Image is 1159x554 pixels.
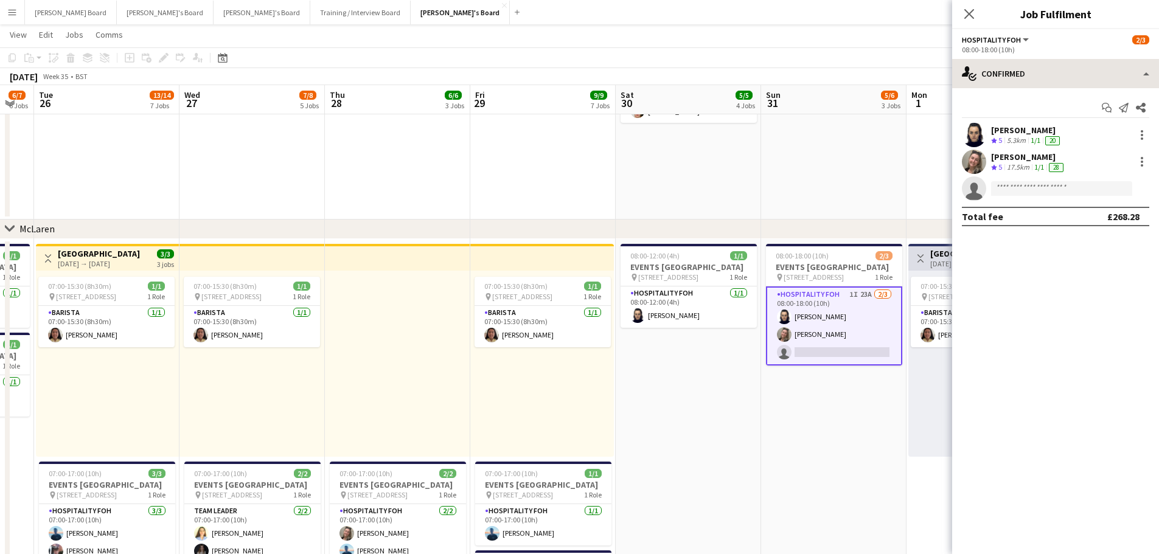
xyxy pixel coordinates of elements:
[339,469,392,478] span: 07:00-17:00 (10h)
[75,72,88,81] div: BST
[310,1,411,24] button: Training / Interview Board
[736,91,753,100] span: 5/5
[584,490,602,499] span: 1 Role
[583,292,601,301] span: 1 Role
[10,71,38,83] div: [DATE]
[952,6,1159,22] h3: Job Fulfilment
[25,1,117,24] button: [PERSON_NAME] Board
[619,96,634,110] span: 30
[34,27,58,43] a: Edit
[202,490,262,499] span: [STREET_ADDRESS]
[157,258,174,269] div: 3 jobs
[910,96,927,110] span: 1
[766,244,902,365] app-job-card: 08:00-18:00 (10h)2/3EVENTS [GEOGRAPHIC_DATA] [STREET_ADDRESS]1 RoleHospitality FOH1I23A2/308:00-1...
[39,479,175,490] h3: EVENTS [GEOGRAPHIC_DATA]
[911,306,1047,347] app-card-role: Barista1/107:00-15:30 (8h30m)[PERSON_NAME]
[39,89,53,100] span: Tue
[57,490,117,499] span: [STREET_ADDRESS]
[998,136,1002,145] span: 5
[729,272,747,282] span: 1 Role
[184,306,320,347] app-card-role: Barista1/107:00-15:30 (8h30m)[PERSON_NAME]
[493,490,553,499] span: [STREET_ADDRESS]
[184,479,321,490] h3: EVENTS [GEOGRAPHIC_DATA]
[38,306,175,347] app-card-role: Barista1/107:00-15:30 (8h30m)[PERSON_NAME]
[764,96,781,110] span: 31
[439,490,456,499] span: 1 Role
[150,91,174,100] span: 13/14
[621,261,757,272] h3: EVENTS [GEOGRAPHIC_DATA]
[952,59,1159,88] div: Confirmed
[184,277,320,347] app-job-card: 07:00-15:30 (8h30m)1/1 [STREET_ADDRESS]1 RoleBarista1/107:00-15:30 (8h30m)[PERSON_NAME]
[881,91,898,100] span: 5/6
[328,96,345,110] span: 28
[201,292,262,301] span: [STREET_ADDRESS]
[1045,136,1060,145] div: 20
[445,101,464,110] div: 3 Jobs
[991,125,1062,136] div: [PERSON_NAME]
[1049,163,1063,172] div: 28
[1004,136,1028,146] div: 5.3km
[183,96,200,110] span: 27
[411,1,510,24] button: [PERSON_NAME]'s Board
[911,89,927,100] span: Mon
[40,72,71,81] span: Week 35
[962,45,1149,54] div: 08:00-18:00 (10h)
[293,490,311,499] span: 1 Role
[2,361,20,370] span: 1 Role
[347,490,408,499] span: [STREET_ADDRESS]
[56,292,116,301] span: [STREET_ADDRESS]
[3,251,20,260] span: 1/1
[875,272,893,282] span: 1 Role
[630,251,680,260] span: 08:00-12:00 (4h)
[48,282,111,291] span: 07:00-15:30 (8h30m)
[214,1,310,24] button: [PERSON_NAME]'s Board
[193,282,257,291] span: 07:00-15:30 (8h30m)
[96,29,123,40] span: Comms
[65,29,83,40] span: Jobs
[875,251,893,260] span: 2/3
[930,259,1012,268] div: [DATE] → [DATE]
[37,96,53,110] span: 26
[293,282,310,291] span: 1/1
[621,286,757,328] app-card-role: Hospitality FOH1/108:00-12:00 (4h)[PERSON_NAME]
[584,282,601,291] span: 1/1
[3,340,20,349] span: 1/1
[38,277,175,347] app-job-card: 07:00-15:30 (8h30m)1/1 [STREET_ADDRESS]1 RoleBarista1/107:00-15:30 (8h30m)[PERSON_NAME]
[9,91,26,100] span: 6/7
[911,277,1047,347] app-job-card: 07:00-15:30 (8h30m)1/1 [STREET_ADDRESS]1 RoleBarista1/107:00-15:30 (8h30m)[PERSON_NAME]
[1004,162,1032,173] div: 17.5km
[5,27,32,43] a: View
[475,306,611,347] app-card-role: Barista1/107:00-15:30 (8h30m)[PERSON_NAME]
[766,261,902,272] h3: EVENTS [GEOGRAPHIC_DATA]
[445,91,462,100] span: 6/6
[148,282,165,291] span: 1/1
[585,469,602,478] span: 1/1
[621,244,757,328] app-job-card: 08:00-12:00 (4h)1/1EVENTS [GEOGRAPHIC_DATA] [STREET_ADDRESS]1 RoleHospitality FOH1/108:00-12:00 (...
[58,248,140,259] h3: [GEOGRAPHIC_DATA]
[475,504,611,545] app-card-role: Hospitality FOH1/107:00-17:00 (10h)[PERSON_NAME]
[492,292,552,301] span: [STREET_ADDRESS]
[621,89,634,100] span: Sat
[60,27,88,43] a: Jobs
[475,462,611,545] div: 07:00-17:00 (10h)1/1EVENTS [GEOGRAPHIC_DATA] [STREET_ADDRESS]1 RoleHospitality FOH1/107:00-17:00 ...
[9,101,28,110] div: 6 Jobs
[473,96,485,110] span: 29
[784,272,844,282] span: [STREET_ADDRESS]
[148,490,165,499] span: 1 Role
[475,89,485,100] span: Fri
[730,251,747,260] span: 1/1
[117,1,214,24] button: [PERSON_NAME]'s Board
[591,101,610,110] div: 7 Jobs
[330,479,466,490] h3: EVENTS [GEOGRAPHIC_DATA]
[475,277,611,347] app-job-card: 07:00-15:30 (8h30m)1/1 [STREET_ADDRESS]1 RoleBarista1/107:00-15:30 (8h30m)[PERSON_NAME]
[300,101,319,110] div: 5 Jobs
[147,292,165,301] span: 1 Role
[962,35,1031,44] button: Hospitality FOH
[148,469,165,478] span: 3/3
[184,89,200,100] span: Wed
